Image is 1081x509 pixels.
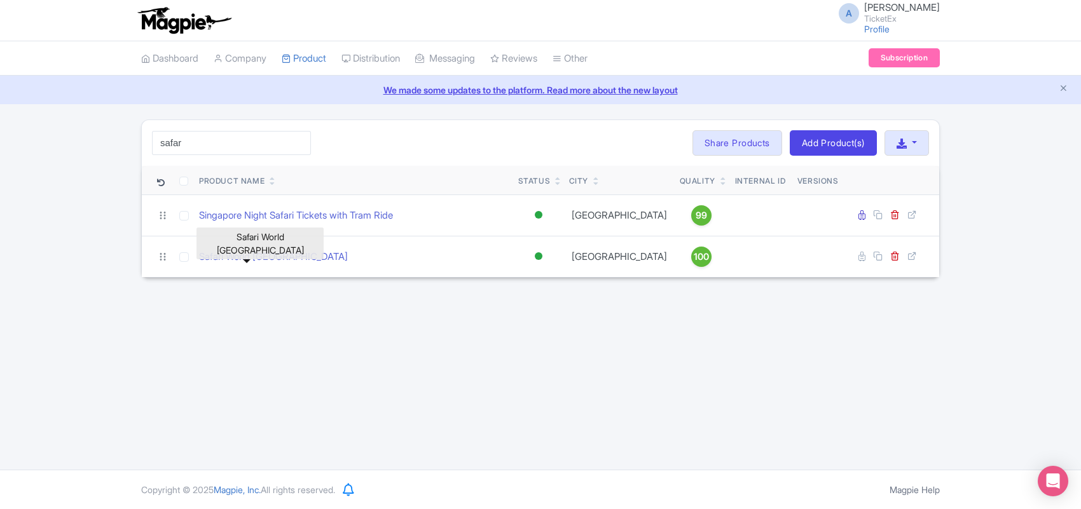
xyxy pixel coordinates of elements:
[8,83,1073,97] a: We made some updates to the platform. Read more about the new layout
[790,130,877,156] a: Add Product(s)
[569,175,588,187] div: City
[890,484,940,495] a: Magpie Help
[792,166,844,195] th: Versions
[415,41,475,76] a: Messaging
[864,15,940,23] small: TicketEx
[864,1,940,13] span: [PERSON_NAME]
[196,227,324,259] div: Safari World [GEOGRAPHIC_DATA]
[553,41,588,76] a: Other
[152,131,311,155] input: Search product name, city, or interal id
[696,208,707,222] span: 99
[694,250,709,264] span: 100
[869,48,940,67] a: Subscription
[728,166,792,195] th: Internal ID
[135,6,233,34] img: logo-ab69f6fb50320c5b225c76a69d11143b.png
[564,236,675,277] td: [GEOGRAPHIC_DATA]
[839,3,859,24] span: A
[1059,82,1068,97] button: Close announcement
[680,175,715,187] div: Quality
[864,24,890,34] a: Profile
[214,41,266,76] a: Company
[134,483,343,496] div: Copyright © 2025 All rights reserved.
[214,484,261,495] span: Magpie, Inc.
[490,41,537,76] a: Reviews
[680,205,723,226] a: 99
[692,130,782,156] a: Share Products
[532,206,545,224] div: Active
[199,208,393,223] a: Singapore Night Safari Tickets with Tram Ride
[141,41,198,76] a: Dashboard
[199,175,265,187] div: Product Name
[680,247,723,267] a: 100
[518,175,551,187] div: Status
[1038,466,1068,496] div: Open Intercom Messenger
[532,247,545,266] div: Active
[282,41,326,76] a: Product
[831,3,940,23] a: A [PERSON_NAME] TicketEx
[564,194,675,236] td: [GEOGRAPHIC_DATA]
[341,41,400,76] a: Distribution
